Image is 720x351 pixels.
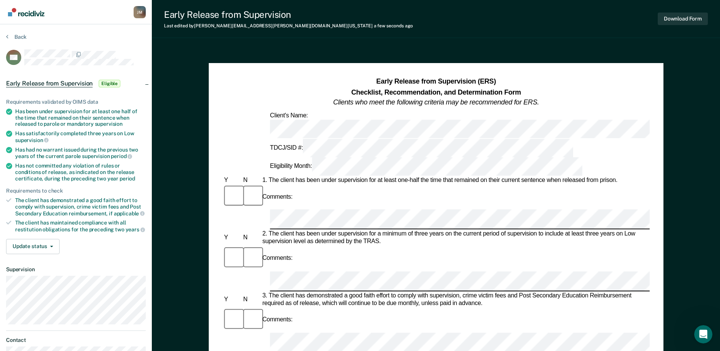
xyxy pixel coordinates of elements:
[164,9,413,20] div: Early Release from Supervision
[261,193,294,201] div: Comments:
[134,6,146,18] button: Profile dropdown button
[261,255,294,262] div: Comments:
[222,177,241,184] div: Y
[6,99,146,105] div: Requirements validated by OIMS data
[15,197,146,217] div: The client has demonstrated a good faith effort to comply with supervision, crime victim fees and...
[333,98,539,106] em: Clients who meet the following criteria may be recommended for ERS.
[6,239,60,254] button: Update status
[120,175,135,182] span: period
[134,6,146,18] div: J M
[8,8,44,16] img: Recidiviz
[658,13,708,25] button: Download Form
[164,23,413,28] div: Last edited by [PERSON_NAME][EMAIL_ADDRESS][PERSON_NAME][DOMAIN_NAME][US_STATE]
[114,210,145,217] span: applicable
[261,231,650,246] div: 2. The client has been under supervision for a minimum of three years on the current period of su...
[6,188,146,194] div: Requirements to check
[126,226,145,232] span: years
[261,177,650,184] div: 1. The client has been under supervision for at least one-half the time that remained on their cu...
[111,153,132,159] span: period
[15,137,49,143] span: supervision
[376,78,496,85] strong: Early Release from Supervision (ERS)
[6,80,93,87] span: Early Release from Supervision
[15,220,146,232] div: The client has maintained compliance with all restitution obligations for the preceding two
[6,337,146,343] dt: Contact
[241,177,260,184] div: N
[95,121,123,127] span: supervision
[261,292,650,307] div: 3. The client has demonstrated a good faith effort to comply with supervision, crime victim fees ...
[6,33,27,40] button: Back
[15,108,146,127] div: Has been under supervision for at least one half of the time that remained on their sentence when...
[15,163,146,182] div: Has not committed any violation of rules or conditions of release, as indicated on the release ce...
[374,23,413,28] span: a few seconds ago
[222,234,241,242] div: Y
[261,316,294,324] div: Comments:
[15,147,146,160] div: Has had no warrant issued during the previous two years of the current parole supervision
[241,296,260,304] div: N
[6,266,146,273] dt: Supervision
[268,157,584,176] div: Eligibility Month:
[351,88,521,96] strong: Checklist, Recommendation, and Determination Form
[694,325,712,343] iframe: Intercom live chat
[222,296,241,304] div: Y
[99,80,120,87] span: Eligible
[241,234,260,242] div: N
[15,130,146,143] div: Has satisfactorily completed three years on Low
[268,139,575,157] div: TDCJ/SID #:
